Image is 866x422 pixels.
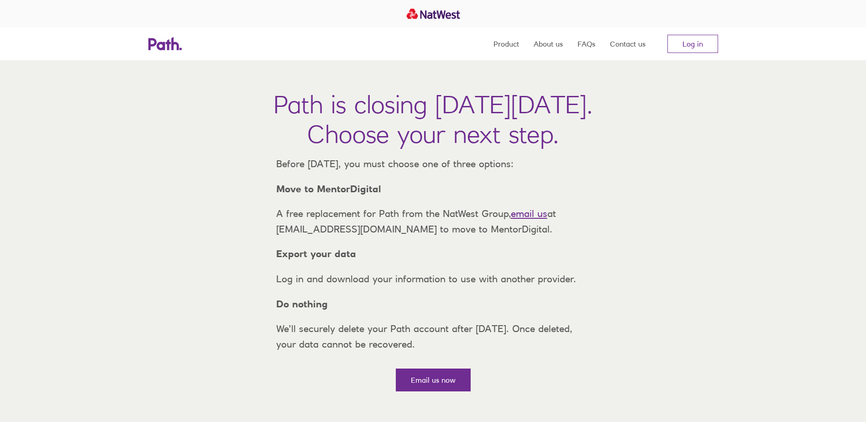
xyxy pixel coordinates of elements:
[511,208,547,219] a: email us
[269,271,598,287] p: Log in and download your information to use with another provider.
[269,206,598,237] p: A free replacement for Path from the NatWest Group, at [EMAIL_ADDRESS][DOMAIN_NAME] to move to Me...
[269,156,598,172] p: Before [DATE], you must choose one of three options:
[276,298,328,310] strong: Do nothing
[534,27,563,60] a: About us
[276,248,356,259] strong: Export your data
[273,90,593,149] h1: Path is closing [DATE][DATE]. Choose your next step.
[667,35,718,53] a: Log in
[610,27,646,60] a: Contact us
[577,27,595,60] a: FAQs
[493,27,519,60] a: Product
[276,183,381,195] strong: Move to MentorDigital
[396,369,471,391] a: Email us now
[269,321,598,352] p: We’ll securely delete your Path account after [DATE]. Once deleted, your data cannot be recovered.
